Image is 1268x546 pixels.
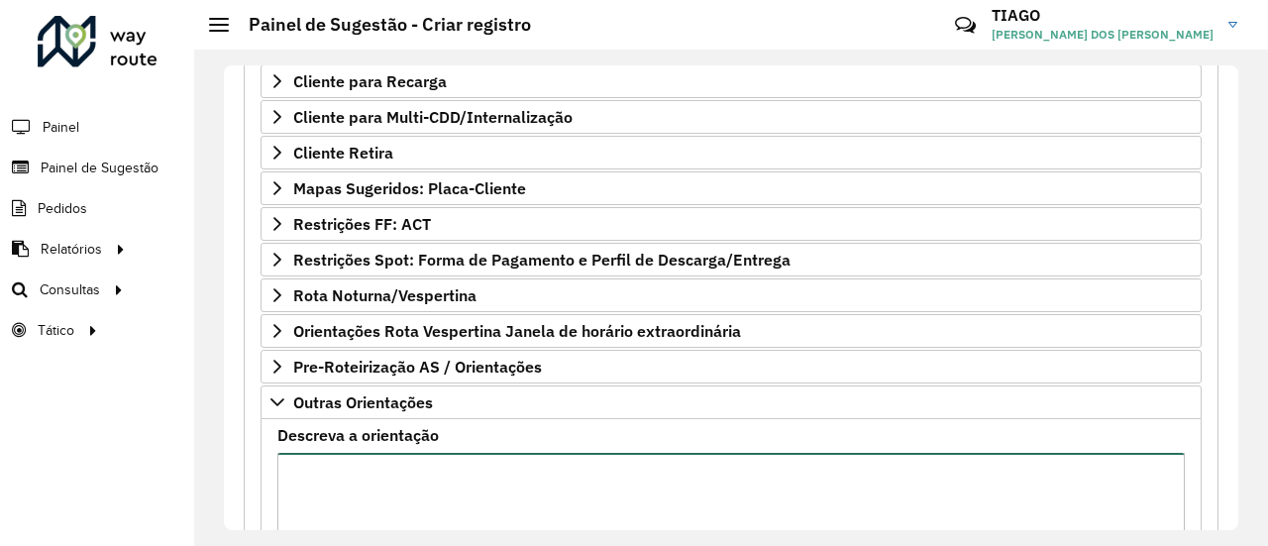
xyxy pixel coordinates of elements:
[40,279,100,300] span: Consultas
[293,216,431,232] span: Restrições FF: ACT
[992,26,1214,44] span: [PERSON_NAME] DOS [PERSON_NAME]
[41,239,102,260] span: Relatórios
[261,64,1202,98] a: Cliente para Recarga
[293,359,542,375] span: Pre-Roteirização AS / Orientações
[261,278,1202,312] a: Rota Noturna/Vespertina
[38,320,74,341] span: Tático
[261,350,1202,383] a: Pre-Roteirização AS / Orientações
[293,145,393,161] span: Cliente Retira
[992,6,1214,25] h3: TIAGO
[43,117,79,138] span: Painel
[38,198,87,219] span: Pedidos
[261,100,1202,134] a: Cliente para Multi-CDD/Internalização
[293,180,526,196] span: Mapas Sugeridos: Placa-Cliente
[293,323,741,339] span: Orientações Rota Vespertina Janela de horário extraordinária
[229,14,531,36] h2: Painel de Sugestão - Criar registro
[261,171,1202,205] a: Mapas Sugeridos: Placa-Cliente
[293,287,476,303] span: Rota Noturna/Vespertina
[261,136,1202,169] a: Cliente Retira
[41,158,158,178] span: Painel de Sugestão
[261,243,1202,276] a: Restrições Spot: Forma de Pagamento e Perfil de Descarga/Entrega
[293,252,791,268] span: Restrições Spot: Forma de Pagamento e Perfil de Descarga/Entrega
[293,109,573,125] span: Cliente para Multi-CDD/Internalização
[293,394,433,410] span: Outras Orientações
[293,73,447,89] span: Cliente para Recarga
[261,314,1202,348] a: Orientações Rota Vespertina Janela de horário extraordinária
[277,423,439,447] label: Descreva a orientação
[261,207,1202,241] a: Restrições FF: ACT
[261,385,1202,419] a: Outras Orientações
[944,4,987,47] a: Contato Rápido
